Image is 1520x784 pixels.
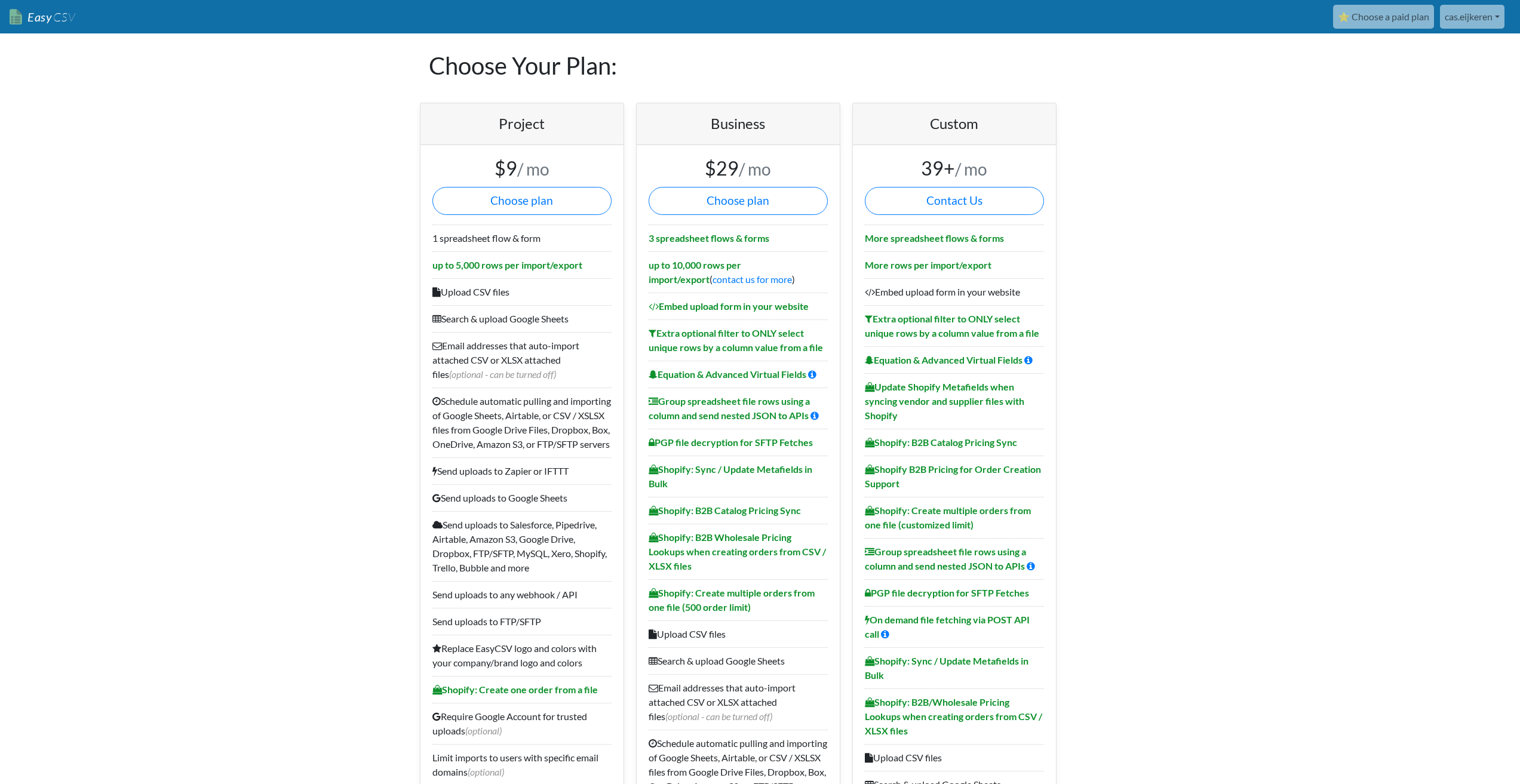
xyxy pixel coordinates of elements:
b: Extra optional filter to ONLY select unique rows by a column value from a file [649,327,823,353]
li: Send uploads to Google Sheets [432,484,612,511]
a: cas.eijkeren [1440,5,1504,29]
b: Embed upload form in your website [649,300,809,312]
b: Shopify: B2B Catalog Pricing Sync [649,505,801,516]
b: Update Shopify Metafields when syncing vendor and supplier files with Shopify [865,381,1024,421]
b: Shopify: Create multiple orders from one file (500 order limit) [649,587,815,613]
b: Shopify: B2B/Wholesale Pricing Lookups when creating orders from CSV / XLSX files [865,696,1042,736]
h4: Project [432,115,612,133]
h4: Custom [865,115,1044,133]
a: Contact Us [865,187,1044,215]
span: (optional - can be turned off) [449,368,556,380]
li: Send uploads to any webhook / API [432,581,612,608]
li: ( ) [649,251,828,293]
span: (optional - can be turned off) [665,711,772,722]
li: Send uploads to Salesforce, Pipedrive, Airtable, Amazon S3, Google Drive, Dropbox, FTP/SFTP, MySQ... [432,511,612,581]
li: Replace EasyCSV logo and colors with your company/brand logo and colors [432,635,612,676]
small: / mo [739,159,771,179]
button: Choose plan [649,187,828,215]
b: up to 10,000 rows per import/export [649,259,741,285]
b: 3 spreadsheet flows & forms [649,232,769,244]
b: On demand file fetching via POST API call [865,614,1030,640]
h1: Choose Your Plan: [429,33,1092,98]
h3: $9 [432,157,612,180]
li: Email addresses that auto-import attached CSV or XLSX attached files [649,674,828,730]
a: ⭐ Choose a paid plan [1333,5,1434,29]
h4: Business [649,115,828,133]
li: Upload CSV files [432,278,612,305]
b: Extra optional filter to ONLY select unique rows by a column value from a file [865,313,1039,339]
small: / mo [955,159,987,179]
li: Require Google Account for trusted uploads [432,703,612,744]
li: Schedule automatic pulling and importing of Google Sheets, Airtable, or CSV / XSLSX files from Go... [432,388,612,457]
li: Send uploads to Zapier or IFTTT [432,457,612,484]
li: Upload CSV files [649,620,828,647]
b: Shopify: B2B Wholesale Pricing Lookups when creating orders from CSV / XLSX files [649,531,826,571]
b: More spreadsheet flows & forms [865,232,1004,244]
b: Shopify: B2B Catalog Pricing Sync [865,436,1017,448]
a: contact us for more [713,273,792,285]
span: CSV [52,10,75,24]
li: Search & upload Google Sheets [432,305,612,332]
li: Embed upload form in your website [865,278,1044,305]
b: More rows per import/export [865,259,991,270]
b: up to 5,000 rows per import/export [432,259,582,270]
b: Group spreadsheet file rows using a column and send nested JSON to APIs [865,546,1026,571]
small: / mo [517,159,549,179]
b: PGP file decryption for SFTP Fetches [649,436,813,448]
b: Shopify: Sync / Update Metafields in Bulk [649,463,812,489]
b: PGP file decryption for SFTP Fetches [865,587,1029,598]
span: (optional) [468,766,504,777]
b: Group spreadsheet file rows using a column and send nested JSON to APIs [649,395,810,421]
b: Equation & Advanced Virtual Fields [865,354,1022,365]
li: 1 spreadsheet flow & form [432,225,612,251]
button: Choose plan [432,187,612,215]
li: Upload CSV files [865,744,1044,771]
li: Send uploads to FTP/SFTP [432,608,612,635]
b: Shopify B2B Pricing for Order Creation Support [865,463,1041,489]
b: Shopify: Sync / Update Metafields in Bulk [865,655,1028,681]
b: Shopify: Create multiple orders from one file (customized limit) [865,505,1031,530]
li: Email addresses that auto-import attached CSV or XLSX attached files [432,332,612,388]
span: (optional) [465,725,502,736]
a: EasyCSV [10,5,75,29]
li: Search & upload Google Sheets [649,647,828,674]
b: Shopify: Create one order from a file [432,684,598,695]
h3: 39+ [865,157,1044,180]
h3: $29 [649,157,828,180]
b: Equation & Advanced Virtual Fields [649,368,806,380]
